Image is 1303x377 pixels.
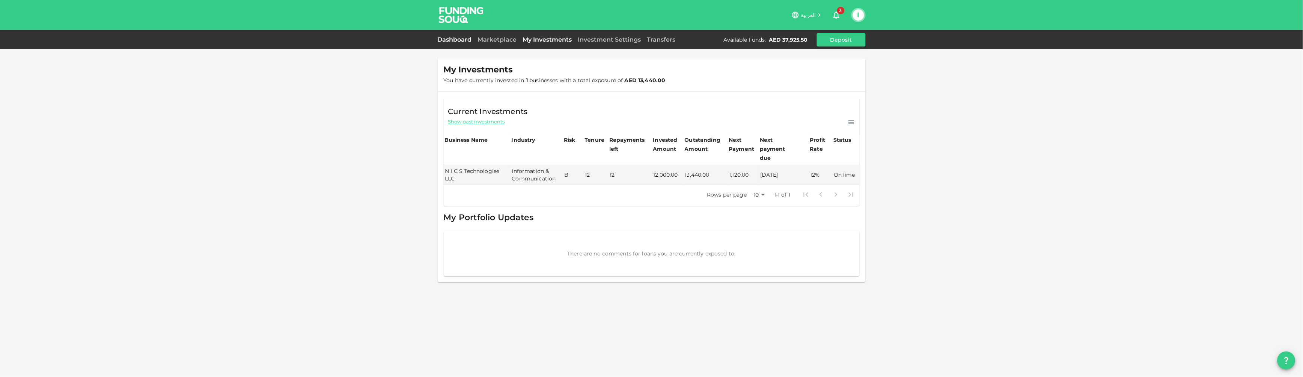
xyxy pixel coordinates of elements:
td: [DATE] [759,165,809,185]
a: My Investments [520,36,575,43]
div: Risk [564,135,579,144]
td: B [563,165,584,185]
button: I [853,9,864,21]
span: Show past investments [448,118,505,125]
p: Rows per page [707,191,747,198]
div: Tenure [585,135,605,144]
a: Transfers [644,36,679,43]
div: Profit Rate [810,135,831,153]
div: Outstanding Amount [685,135,722,153]
div: 10 [750,189,768,200]
div: Next Payment [729,135,758,153]
button: question [1277,351,1295,369]
div: Business Name [445,135,488,144]
td: 13,440.00 [684,165,728,185]
td: 12 [608,165,652,185]
span: You have currently invested in businesses with a total exposure of [444,77,666,84]
td: N I C S Technologies LLC [444,165,511,185]
div: Available Funds : [724,36,766,44]
span: العربية [801,12,816,18]
span: My Investments [444,65,513,75]
td: 12,000.00 [652,165,684,185]
a: Dashboard [438,36,475,43]
div: Repayments left [609,135,647,153]
div: Invested Amount [653,135,682,153]
td: 12 [584,165,609,185]
div: Industry [512,135,535,144]
div: Status [833,135,852,144]
div: Next payment due [760,135,797,162]
span: There are no comments for loans you are currently exposed to. [567,250,735,257]
strong: AED 13,440.00 [625,77,666,84]
button: 3 [829,8,844,23]
span: 3 [837,7,845,14]
a: Investment Settings [575,36,644,43]
td: Information & Communication [511,165,563,185]
td: 1,120.00 [728,165,759,185]
button: Deposit [817,33,866,47]
div: AED 37,925.50 [769,36,808,44]
span: Current Investments [448,105,528,117]
strong: 1 [526,77,528,84]
p: 1-1 of 1 [774,191,790,198]
a: Marketplace [475,36,520,43]
td: 12% [809,165,832,185]
td: OnTime [832,165,859,185]
span: My Portfolio Updates [444,212,534,222]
